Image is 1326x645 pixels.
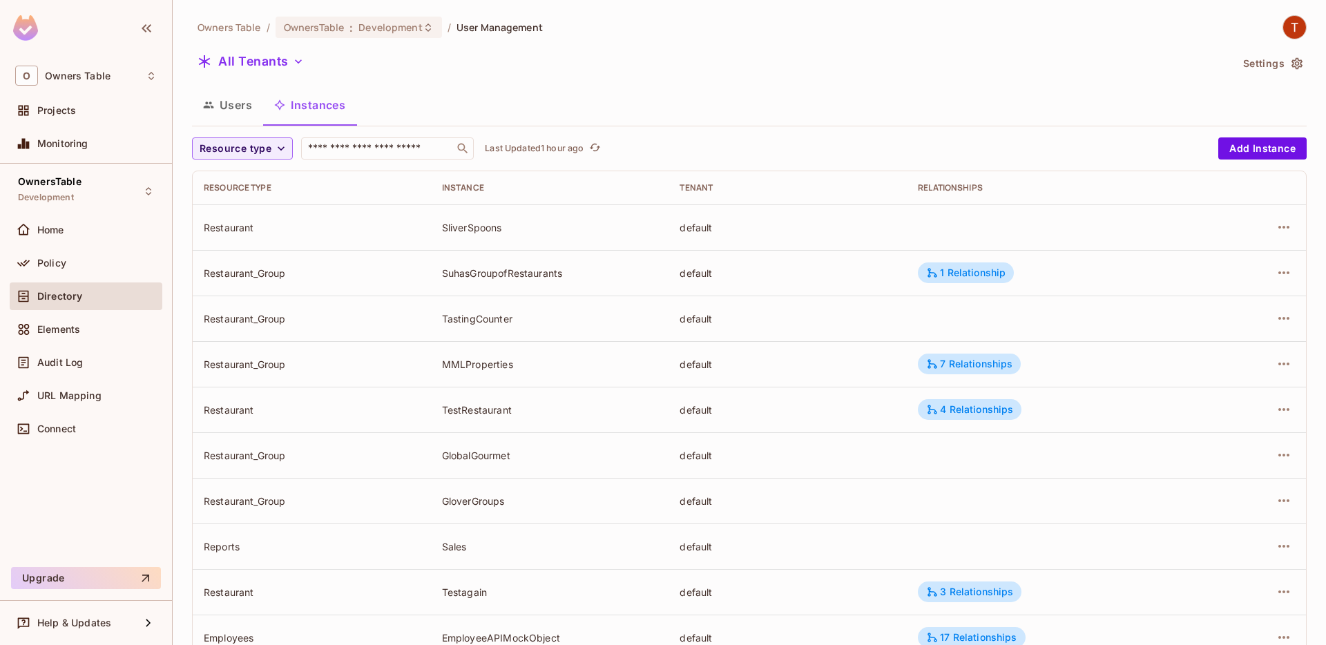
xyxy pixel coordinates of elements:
button: Users [192,88,263,122]
div: Restaurant_Group [204,494,420,508]
div: default [680,312,896,325]
div: GlobalGourmet [442,449,658,462]
div: SuhasGroupofRestaurants [442,267,658,280]
div: 1 Relationship [926,267,1006,279]
div: default [680,494,896,508]
div: TestRestaurant [442,403,658,416]
span: Audit Log [37,357,83,368]
span: Connect [37,423,76,434]
span: O [15,66,38,86]
span: Workspace: Owners Table [45,70,110,81]
div: Tenant [680,182,896,193]
span: Policy [37,258,66,269]
button: Upgrade [11,567,161,589]
div: Restaurant [204,221,420,234]
div: Relationships [918,182,1193,193]
button: Settings [1238,52,1307,75]
span: Projects [37,105,76,116]
div: Restaurant_Group [204,449,420,462]
span: OwnersTable [18,176,81,187]
div: 3 Relationships [926,586,1013,598]
div: 17 Relationships [926,631,1017,644]
span: Click to refresh data [584,140,604,157]
button: refresh [587,140,604,157]
span: Monitoring [37,138,88,149]
div: 4 Relationships [926,403,1013,416]
span: Elements [37,324,80,335]
div: default [680,540,896,553]
div: Sales [442,540,658,553]
div: GloverGroups [442,494,658,508]
p: Last Updated 1 hour ago [485,143,584,154]
span: : [349,22,354,33]
div: Instance [442,182,658,193]
button: All Tenants [192,50,309,73]
img: SReyMgAAAABJRU5ErkJggg== [13,15,38,41]
div: default [680,267,896,280]
div: Testagain [442,586,658,599]
li: / [267,21,270,34]
span: refresh [589,142,601,155]
span: Help & Updates [37,617,111,628]
div: Restaurant_Group [204,312,420,325]
button: Instances [263,88,356,122]
img: TableSteaks Development [1283,16,1306,39]
div: 7 Relationships [926,358,1012,370]
li: / [448,21,451,34]
div: Restaurant [204,586,420,599]
div: EmployeeAPIMockObject [442,631,658,644]
div: Restaurant_Group [204,358,420,371]
button: Resource type [192,137,293,160]
div: TastingCounter [442,312,658,325]
span: URL Mapping [37,390,102,401]
div: MMLProperties [442,358,658,371]
span: the active workspace [198,21,261,34]
div: Resource type [204,182,420,193]
div: default [680,586,896,599]
div: default [680,449,896,462]
div: Reports [204,540,420,553]
div: default [680,631,896,644]
div: default [680,403,896,416]
div: default [680,358,896,371]
span: Directory [37,291,82,302]
span: Development [358,21,422,34]
div: Restaurant [204,403,420,416]
div: SliverSpoons [442,221,658,234]
span: Development [18,192,74,203]
button: Add Instance [1218,137,1307,160]
div: Employees [204,631,420,644]
span: User Management [457,21,543,34]
span: Resource type [200,140,271,157]
span: OwnersTable [284,21,344,34]
div: Restaurant_Group [204,267,420,280]
span: Home [37,224,64,235]
div: default [680,221,896,234]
